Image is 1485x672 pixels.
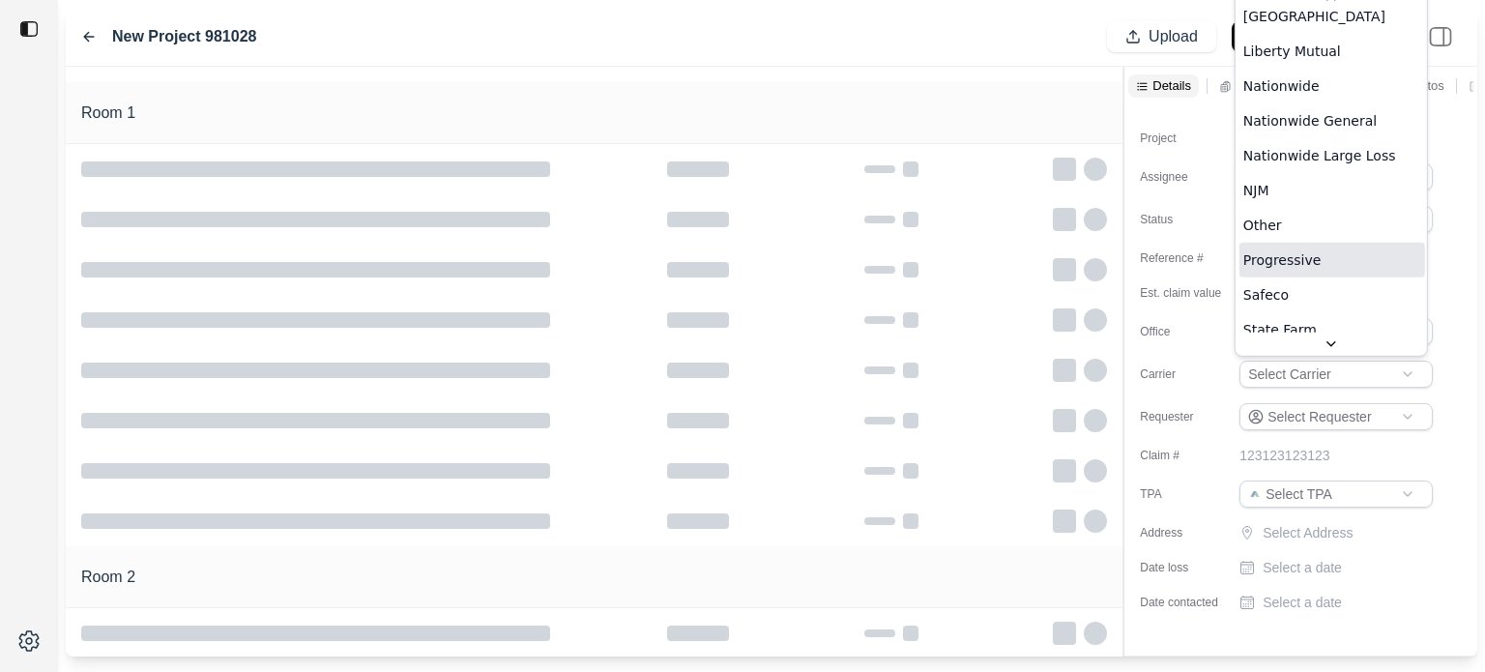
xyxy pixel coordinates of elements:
[1243,42,1341,61] span: Liberty Mutual
[1243,76,1320,96] span: Nationwide
[1243,146,1396,165] span: Nationwide Large Loss
[1243,7,1385,26] span: [GEOGRAPHIC_DATA]
[1243,250,1322,270] span: Progressive
[1243,320,1317,339] span: State Farm
[1243,111,1377,131] span: Nationwide General
[1243,181,1269,200] span: NJM
[1243,285,1289,305] span: Safeco
[1243,216,1282,235] span: Other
